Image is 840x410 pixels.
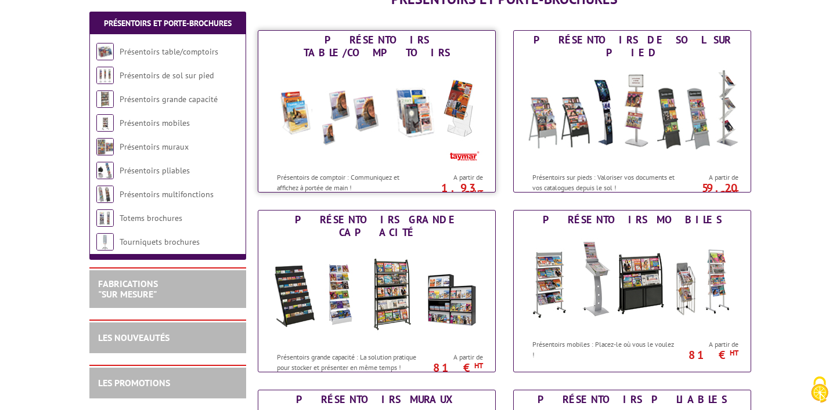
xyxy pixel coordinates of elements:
[277,352,421,372] p: Présentoirs grande capacité : La solution pratique pour stocker et présenter en même temps !
[517,213,748,226] div: Présentoirs mobiles
[679,340,738,349] span: A partir de
[673,351,738,358] p: 81 €
[120,94,218,104] a: Présentoirs grande capacité
[96,209,114,227] img: Totems brochures
[120,237,200,247] a: Tourniquets brochures
[104,18,232,28] a: Présentoirs et Porte-brochures
[96,114,114,132] img: Présentoirs mobiles
[96,90,114,108] img: Présentoirs grande capacité
[96,138,114,155] img: Présentoirs muraux
[474,188,483,198] sup: HT
[98,377,170,389] a: LES PROMOTIONS
[525,62,740,166] img: Présentoirs de sol sur pied
[513,210,751,372] a: Présentoirs mobiles Présentoirs mobiles Présentoirs mobiles : Placez-le où vous le voulez ! A par...
[96,186,114,203] img: Présentoirs multifonctions
[799,371,840,410] button: Cookies (fenêtre modale)
[532,172,676,192] p: Présentoirs sur pieds : Valoriser vos documents et vos catalogues depuis le sol !
[277,172,421,192] p: Présentoirs de comptoir : Communiquez et affichez à portée de main !
[98,332,170,343] a: LES NOUVEAUTÉS
[424,173,483,182] span: A partir de
[532,339,676,359] p: Présentoirs mobiles : Placez-le où vous le voulez !
[730,348,738,358] sup: HT
[269,242,484,346] img: Présentoirs grande capacité
[418,364,483,371] p: 81 €
[120,189,214,199] a: Présentoirs multifonctions
[673,184,738,198] p: 59.20 €
[96,67,114,84] img: Présentoirs de sol sur pied
[98,278,158,300] a: FABRICATIONS"Sur Mesure"
[679,173,738,182] span: A partir de
[424,353,483,362] span: A partir de
[269,62,484,166] img: Présentoirs table/comptoirs
[96,162,114,179] img: Présentoirs pliables
[418,184,483,198] p: 1.93 €
[120,46,218,57] a: Présentoirs table/comptoirs
[261,213,492,239] div: Présentoirs grande capacité
[258,210,496,372] a: Présentoirs grande capacité Présentoirs grande capacité Présentoirs grande capacité : La solution...
[730,188,738,198] sup: HT
[120,165,190,176] a: Présentoirs pliables
[517,34,748,59] div: Présentoirs de sol sur pied
[261,34,492,59] div: Présentoirs table/comptoirs
[517,393,748,406] div: Présentoirs pliables
[513,30,751,193] a: Présentoirs de sol sur pied Présentoirs de sol sur pied Présentoirs sur pieds : Valoriser vos doc...
[525,229,740,333] img: Présentoirs mobiles
[120,70,214,81] a: Présentoirs de sol sur pied
[258,30,496,193] a: Présentoirs table/comptoirs Présentoirs table/comptoirs Présentoirs de comptoir : Communiquez et ...
[474,361,483,371] sup: HT
[120,141,189,152] a: Présentoirs muraux
[261,393,492,406] div: Présentoirs muraux
[120,213,182,223] a: Totems brochures
[96,43,114,60] img: Présentoirs table/comptoirs
[96,233,114,251] img: Tourniquets brochures
[120,118,190,128] a: Présentoirs mobiles
[805,375,834,404] img: Cookies (fenêtre modale)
